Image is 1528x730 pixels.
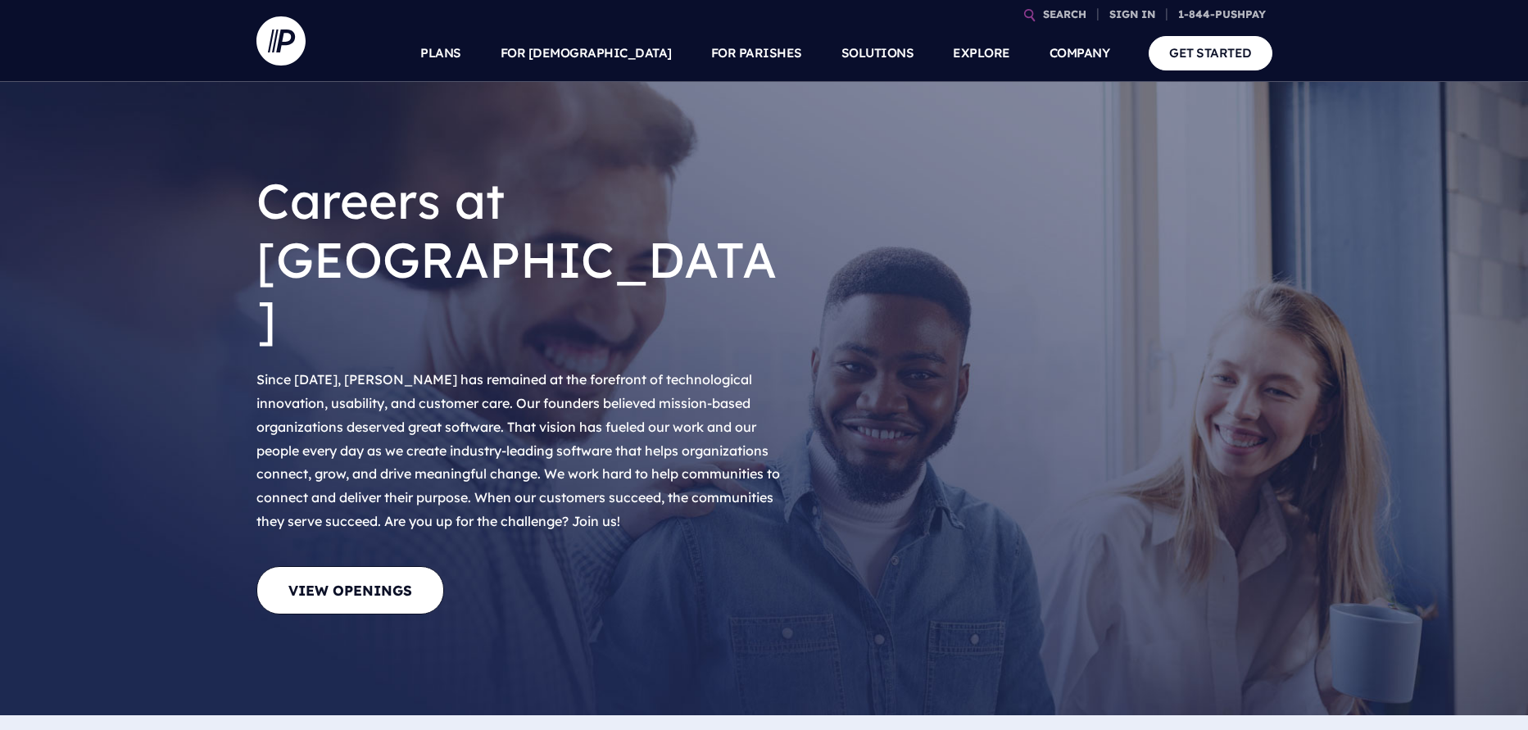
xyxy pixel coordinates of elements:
a: FOR PARISHES [711,25,802,82]
a: FOR [DEMOGRAPHIC_DATA] [501,25,672,82]
h1: Careers at [GEOGRAPHIC_DATA] [256,158,789,361]
a: SOLUTIONS [841,25,914,82]
a: View Openings [256,566,444,614]
a: COMPANY [1050,25,1110,82]
span: Since [DATE], [PERSON_NAME] has remained at the forefront of technological innovation, usability,... [256,371,780,529]
a: EXPLORE [953,25,1010,82]
a: PLANS [420,25,461,82]
a: GET STARTED [1149,36,1272,70]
